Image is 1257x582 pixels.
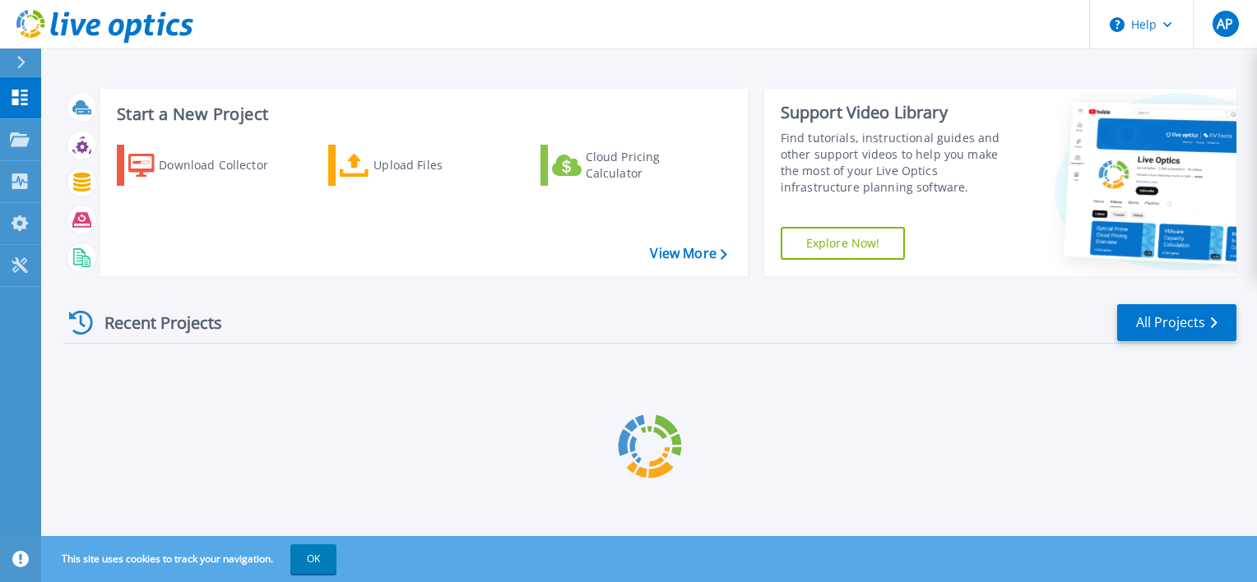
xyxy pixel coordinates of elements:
[373,149,505,182] div: Upload Files
[650,246,726,261] a: View More
[45,544,336,574] span: This site uses cookies to track your navigation.
[1217,17,1233,30] span: AP
[328,145,512,186] a: Upload Files
[781,102,1018,123] div: Support Video Library
[63,303,244,343] div: Recent Projects
[117,145,300,186] a: Download Collector
[1117,304,1236,341] a: All Projects
[290,544,336,574] button: OK
[781,227,906,260] a: Explore Now!
[159,149,290,182] div: Download Collector
[586,149,717,182] div: Cloud Pricing Calculator
[117,105,726,123] h3: Start a New Project
[540,145,724,186] a: Cloud Pricing Calculator
[781,130,1018,196] div: Find tutorials, instructional guides and other support videos to help you make the most of your L...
